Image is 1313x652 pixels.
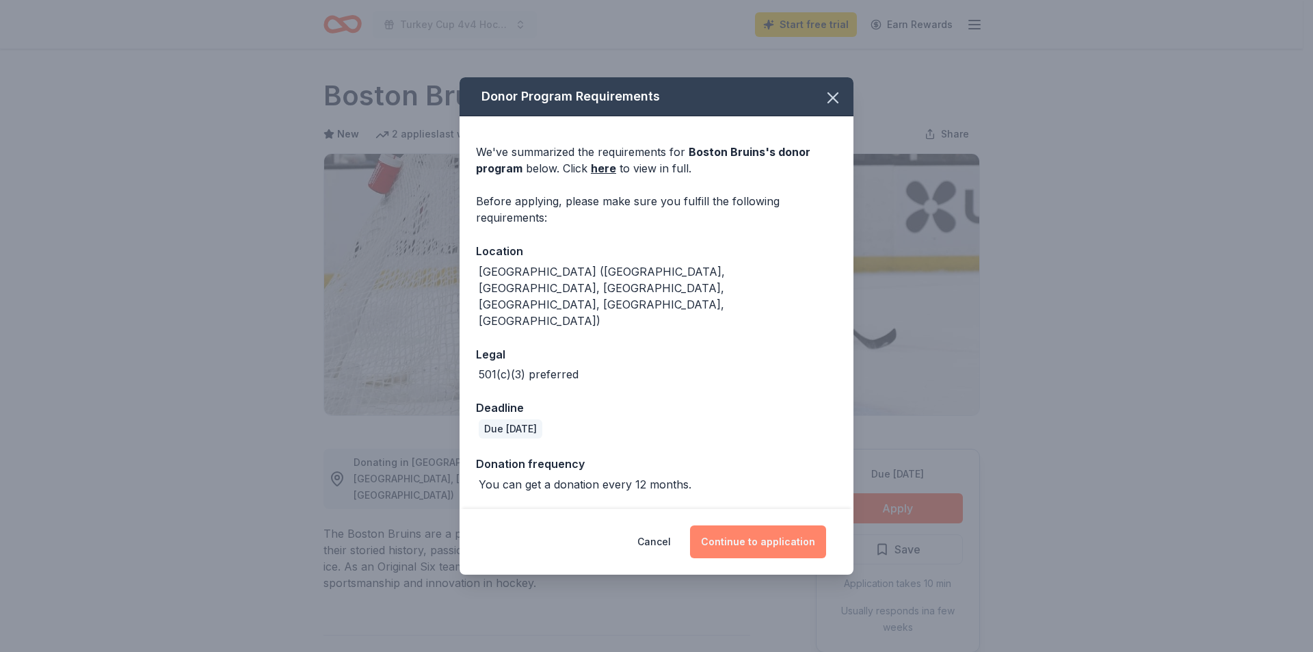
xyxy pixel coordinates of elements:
div: We've summarized the requirements for below. Click to view in full. [476,144,837,177]
div: Location [476,242,837,260]
div: Donation frequency [476,455,837,473]
div: Due [DATE] [479,419,542,439]
a: here [591,160,616,177]
button: Cancel [637,525,671,558]
div: 501(c)(3) preferred [479,366,579,382]
button: Continue to application [690,525,826,558]
div: Donor Program Requirements [460,77,853,116]
div: Deadline [476,399,837,417]
div: Legal [476,345,837,363]
div: You can get a donation every 12 months. [479,476,691,493]
div: [GEOGRAPHIC_DATA] ([GEOGRAPHIC_DATA], [GEOGRAPHIC_DATA], [GEOGRAPHIC_DATA], [GEOGRAPHIC_DATA], [G... [479,263,837,329]
div: Before applying, please make sure you fulfill the following requirements: [476,193,837,226]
